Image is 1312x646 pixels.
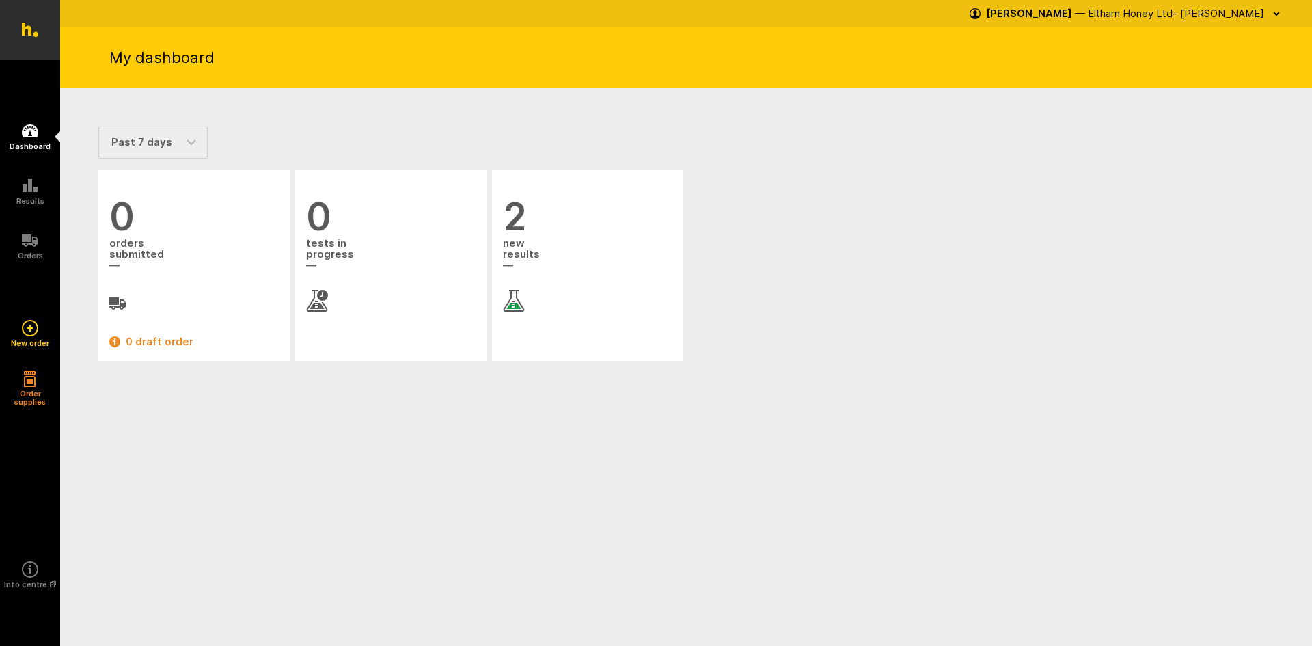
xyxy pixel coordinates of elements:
strong: [PERSON_NAME] [986,7,1072,20]
a: 0 orderssubmitted [109,197,279,312]
span: orders submitted [109,237,279,273]
h5: New order [11,339,49,347]
h5: Orders [18,252,43,260]
span: 2 [503,197,672,237]
span: tests in progress [306,237,476,273]
a: 0 draft order [109,334,279,350]
span: 0 [306,197,476,237]
span: 0 [109,197,279,237]
span: new results [503,237,672,273]
a: 0 tests inprogress [306,197,476,312]
span: — Eltham Honey Ltd- [PERSON_NAME] [1075,7,1264,20]
h5: Results [16,197,44,205]
h5: Info centre [4,580,56,589]
h5: Dashboard [10,142,51,150]
h5: Order supplies [10,390,51,406]
button: [PERSON_NAME] — Eltham Honey Ltd- [PERSON_NAME] [970,3,1285,25]
h1: My dashboard [109,47,215,68]
a: 2 newresults [503,197,672,312]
